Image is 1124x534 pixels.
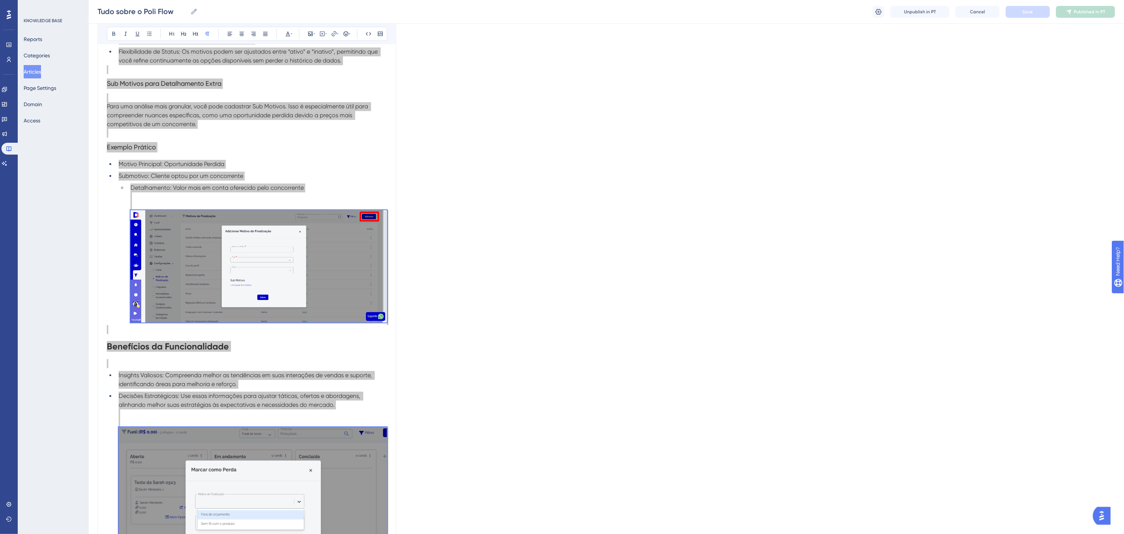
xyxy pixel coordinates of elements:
[890,6,950,18] button: Unpublish in PT
[955,6,1000,18] button: Cancel
[98,6,187,17] input: Article Name
[904,9,936,15] span: Unpublish in PT
[17,2,46,11] span: Need Help?
[1056,6,1115,18] button: Published in PT
[1093,505,1115,527] iframe: UserGuiding AI Assistant Launcher
[119,172,243,179] span: Submotivo: Cliente optou por um concorrente
[107,341,229,352] strong: Benefícios da Funcionalidade
[1023,9,1033,15] span: Save
[107,103,370,128] span: Para uma análise mais granular, você pode cadastrar Sub Motivos. Isso é especialmente útil para c...
[24,114,40,127] button: Access
[1006,6,1050,18] button: Save
[119,160,224,168] span: Motivo Principal: Oportunidade Perdida
[24,33,42,46] button: Reports
[970,9,985,15] span: Cancel
[24,81,56,95] button: Page Settings
[119,372,373,388] span: Insights Valiosos: Compreenda melhor as tendências em suas interações de vendas e suporte, identi...
[119,392,362,408] span: Decisões Estratégicas: Use essas informações para ajustar táticas, ofertas e abordagens, alinhand...
[1074,9,1106,15] span: Published in PT
[24,49,50,62] button: Categories
[24,65,41,78] button: Articles
[130,184,304,191] span: Detalhamento: Valor mais em conta oferecido pelo concorrente
[107,143,156,151] span: Exemplo Prático
[107,80,221,87] span: Sub Motivos para Detalhamento Extra
[119,48,379,64] span: Flexibilidade de Status: Os motivos podem ser ajustados entre “ativo” e “inativo”, permitindo que...
[24,18,62,24] div: KNOWLEDGE BASE
[24,98,42,111] button: Domain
